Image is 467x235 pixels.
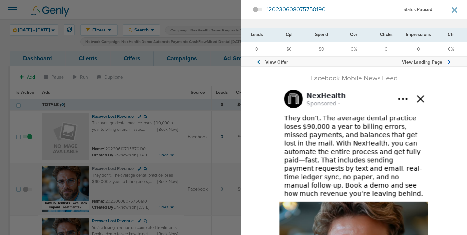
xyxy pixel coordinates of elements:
span: 0% [435,42,467,57]
img: svg+xml;charset=UTF-8,%3Csvg%20width%3D%22125%22%20height%3D%2250%22%20xmlns%3D%22http%3A%2F%2Fww... [273,67,435,132]
h4: clicks [370,28,402,42]
span: Facebook Mobile News Feed [310,74,398,82]
span: paused [417,7,432,12]
h4: cvr [338,28,370,42]
span: View Offer [265,59,288,65]
h4: leads [241,28,273,42]
button: View Offer [252,57,293,67]
span: Status: [404,6,432,13]
span: 0 [370,42,402,57]
h4: ctr [435,28,467,42]
h4: impressions [402,28,435,42]
span: $0 [305,42,338,57]
h4: cpl [273,28,305,42]
h4: spend [305,28,338,42]
span: 0% [338,42,370,57]
button: View Landing Page [397,57,456,67]
span: View Landing Page [402,59,442,65]
span: 0 [241,42,273,57]
span: $0 [273,42,305,57]
h4: 120230608075750190 [267,6,396,13]
span: 0 [402,42,435,57]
